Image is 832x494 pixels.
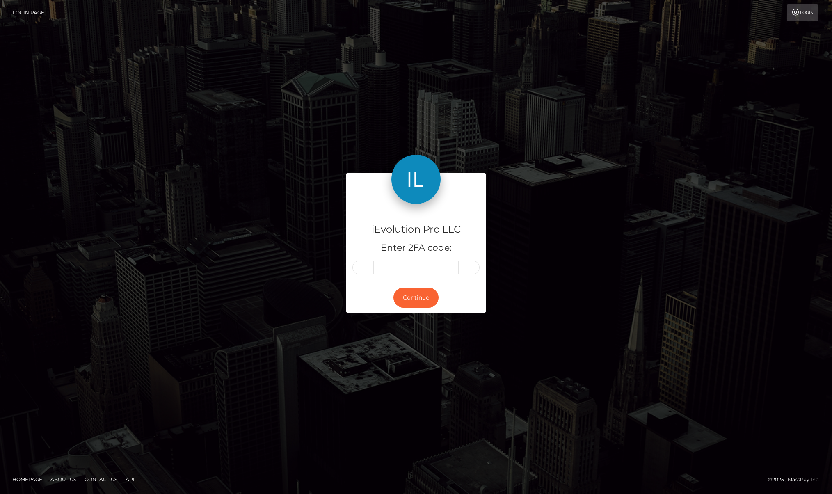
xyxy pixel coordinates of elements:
div: © 2025 , MassPay Inc. [768,475,826,484]
a: About Us [47,473,80,486]
a: Homepage [9,473,46,486]
h5: Enter 2FA code: [352,242,480,254]
img: iEvolution Pro LLC [391,155,441,204]
button: Continue [393,288,439,308]
h4: iEvolution Pro LLC [352,222,480,237]
a: Login Page [13,4,44,21]
a: Contact Us [81,473,121,486]
a: Login [787,4,818,21]
a: API [122,473,138,486]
